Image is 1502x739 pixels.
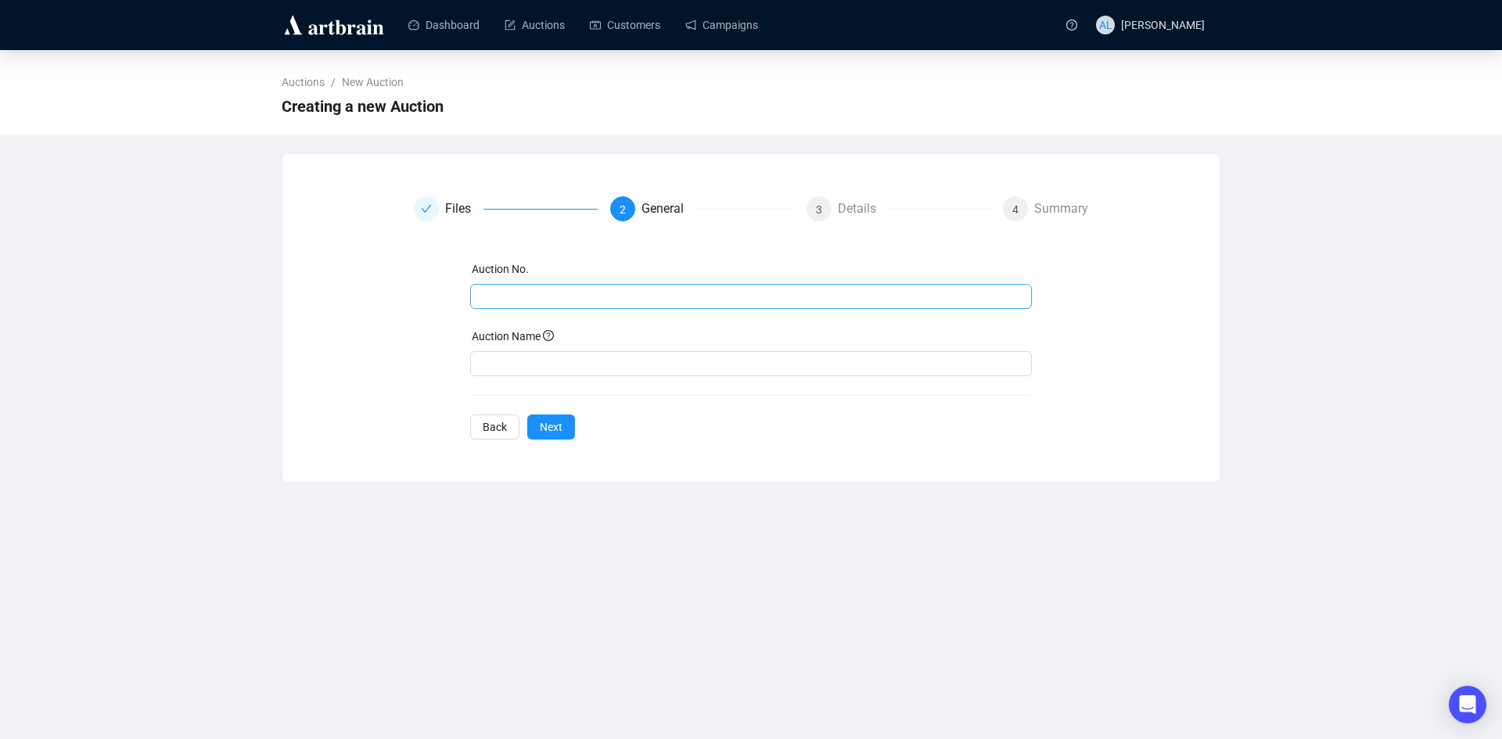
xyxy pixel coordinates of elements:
[1099,16,1112,34] span: AL
[620,203,626,216] span: 2
[1066,20,1077,30] span: question-circle
[807,196,990,221] div: 3Details
[540,418,562,436] span: Next
[472,330,554,343] span: Auction Name
[527,414,575,439] button: Next
[282,13,386,38] img: logo
[339,74,407,91] a: New Auction
[1003,196,1088,221] div: 4Summary
[1012,203,1019,216] span: 4
[445,196,483,221] div: Files
[483,418,507,436] span: Back
[1034,196,1088,221] div: Summary
[278,74,328,91] a: Auctions
[331,74,336,91] li: /
[610,196,794,221] div: 2General
[408,5,480,45] a: Dashboard
[470,414,519,439] button: Back
[685,5,758,45] a: Campaigns
[472,263,529,275] label: Auction No.
[421,203,432,214] span: check
[838,196,889,221] div: Details
[1121,19,1205,31] span: [PERSON_NAME]
[590,5,660,45] a: Customers
[641,196,696,221] div: General
[543,330,554,341] span: question-circle
[414,196,598,221] div: Files
[1449,686,1486,723] div: Open Intercom Messenger
[816,203,822,216] span: 3
[505,5,565,45] a: Auctions
[282,94,444,119] span: Creating a new Auction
